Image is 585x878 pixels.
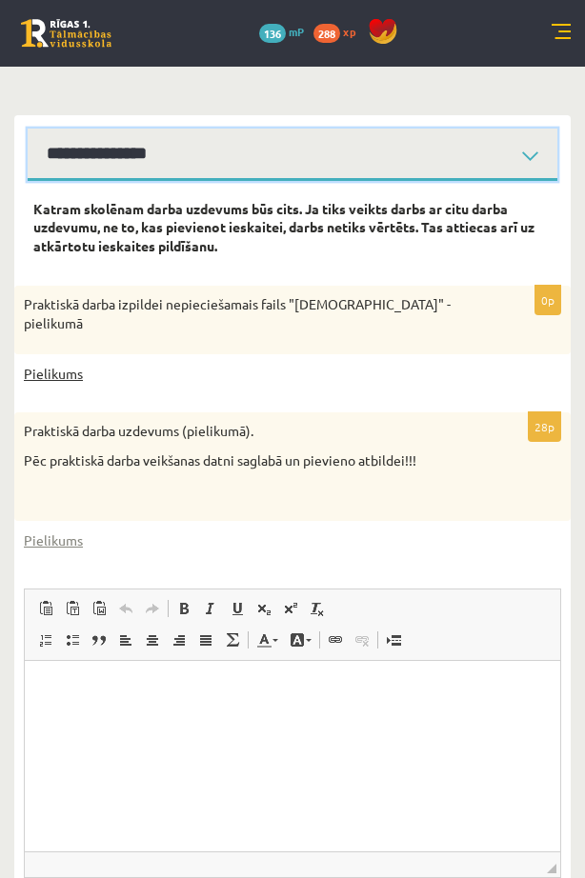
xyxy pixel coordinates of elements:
p: 0p [535,285,561,315]
span: xp [343,24,355,39]
span: Перетащите для изменения размера [547,864,556,873]
a: Rīgas 1. Tālmācības vidusskola [21,19,111,48]
a: Надстрочный индекс [277,596,304,621]
span: 136 [259,24,286,43]
a: Вставить (Ctrl+V) [32,596,59,621]
a: Убрать форматирование [304,596,331,621]
a: Вставить разрыв страницы для печати [380,628,407,652]
span: mP [289,24,304,39]
a: По ширине [192,628,219,652]
a: Вставить / удалить нумерованный список [32,628,59,652]
a: Вставить из Word [86,596,112,621]
p: Pēc praktiskā darba veikšanas datni saglabā un pievieno atbildei!!! [24,451,466,470]
a: Цвет фона [284,628,317,652]
a: Pielikums [24,364,83,384]
span: 288 [313,24,340,43]
p: Praktiskā darba uzdevums (pielikumā). [24,422,466,441]
a: Убрать ссылку [349,628,375,652]
a: Вставить только текст (Ctrl+Shift+V) [59,596,86,621]
a: Цвет текста [251,628,284,652]
a: Подчеркнутый (Ctrl+U) [224,596,251,621]
a: Математика [219,628,246,652]
a: По левому краю [112,628,139,652]
a: Вставить/Редактировать ссылку (Ctrl+K) [322,628,349,652]
a: Повторить (Ctrl+Y) [139,596,166,621]
a: Полужирный (Ctrl+B) [171,596,197,621]
p: Praktiskā darba izpildei nepieciešamais fails "[DEMOGRAPHIC_DATA]" - pielikumā [24,295,466,332]
a: Цитата [86,628,112,652]
a: По центру [139,628,166,652]
a: Курсив (Ctrl+I) [197,596,224,621]
a: Отменить (Ctrl+Z) [112,596,139,621]
a: 288 xp [313,24,365,39]
a: Pielikums [24,530,83,550]
p: 28p [528,411,561,442]
a: Подстрочный индекс [251,596,277,621]
strong: Katram skolēnam darba uzdevums būs cits. Ja tiks veikts darbs ar citu darba uzdevumu, ne to, kas ... [33,200,535,254]
a: По правому краю [166,628,192,652]
a: Вставить / удалить маркированный список [59,628,86,652]
iframe: Визуальный текстовый редактор, wiswyg-editor-user-answer-47024923869840 [25,661,560,851]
